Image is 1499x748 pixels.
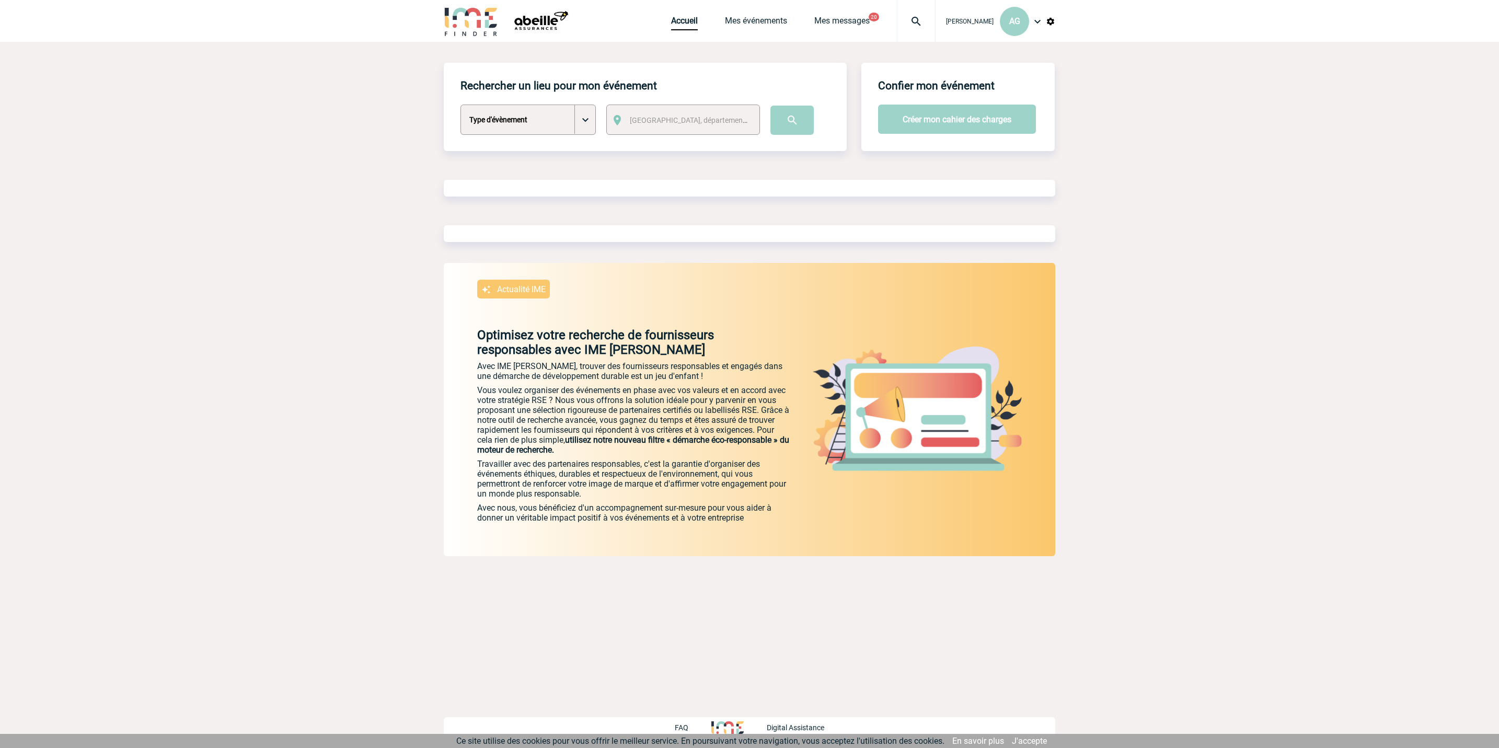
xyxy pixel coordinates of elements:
a: En savoir plus [952,736,1004,746]
p: Travailler avec des partenaires responsables, c'est la garantie d'organiser des événements éthiqu... [477,459,791,499]
p: Avec IME [PERSON_NAME], trouver des fournisseurs responsables et engagés dans une démarche de dév... [477,361,791,381]
img: IME-Finder [444,6,498,36]
button: 20 [869,13,879,21]
p: FAQ [675,723,688,732]
a: Mes événements [725,16,787,30]
img: http://www.idealmeetingsevents.fr/ [711,721,744,734]
button: Créer mon cahier des charges [878,105,1036,134]
span: [PERSON_NAME] [946,18,994,25]
p: Avec nous, vous bénéficiez d'un accompagnement sur-mesure pour vous aider à donner un véritable i... [477,503,791,556]
a: Accueil [671,16,698,30]
p: Digital Assistance [767,723,824,732]
h4: Confier mon événement [878,79,995,92]
a: FAQ [675,722,711,732]
h4: Rechercher un lieu pour mon événement [460,79,657,92]
span: AG [1009,16,1020,26]
span: utilisez notre nouveau filtre « démarche éco-responsable » du moteur de recherche. [477,435,789,455]
input: Submit [770,106,814,135]
p: Actualité IME [497,284,546,294]
a: Mes messages [814,16,870,30]
span: Ce site utilise des cookies pour vous offrir le meilleur service. En poursuivant votre navigation... [456,736,944,746]
a: J'accepte [1012,736,1047,746]
img: actu.png [813,347,1022,471]
p: Vous voulez organiser des événements en phase avec vos valeurs et en accord avec votre stratégie ... [477,385,791,455]
p: Optimisez votre recherche de fournisseurs responsables avec IME [PERSON_NAME] [444,328,791,357]
span: [GEOGRAPHIC_DATA], département, région... [630,116,775,124]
